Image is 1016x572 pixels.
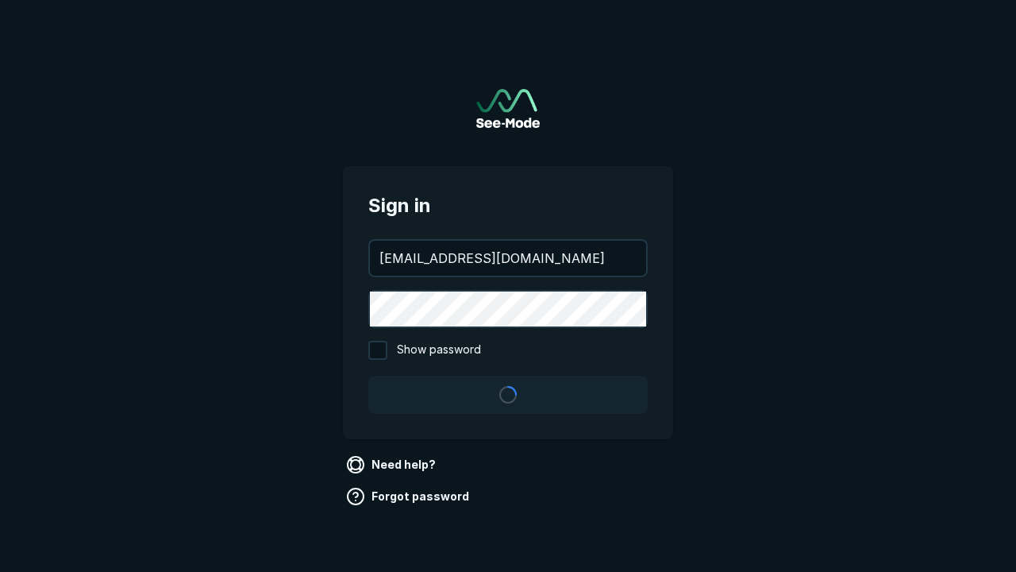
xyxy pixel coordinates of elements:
input: your@email.com [370,241,646,276]
img: See-Mode Logo [476,89,540,128]
a: Need help? [343,452,442,477]
span: Show password [397,341,481,360]
a: Forgot password [343,484,475,509]
a: Go to sign in [476,89,540,128]
span: Sign in [368,191,648,220]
